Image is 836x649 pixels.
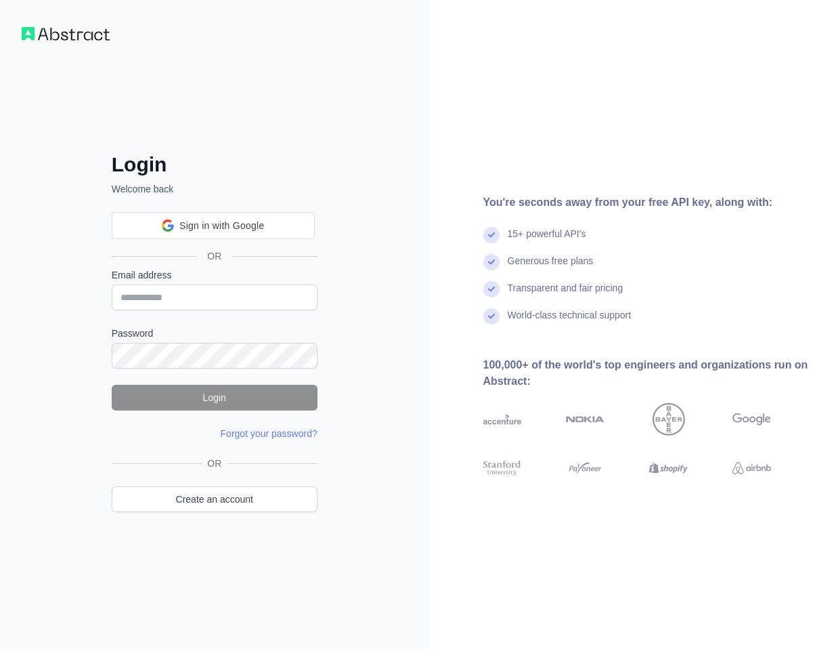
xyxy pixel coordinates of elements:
img: accenture [483,403,522,436]
img: stanford university [483,459,522,478]
h2: Login [112,152,317,177]
a: Create an account [112,486,317,512]
div: Generous free plans [508,254,594,281]
span: OR [202,457,227,470]
div: Transparent and fair pricing [508,281,623,308]
div: Sign in with Google [112,212,315,239]
label: Password [112,327,317,340]
span: OR [196,249,232,263]
img: check mark [483,281,500,297]
img: check mark [483,308,500,324]
button: Login [112,385,317,411]
img: bayer [653,403,685,436]
img: shopify [649,459,688,478]
p: Welcome back [112,182,317,196]
div: You're seconds away from your free API key, along with: [483,194,815,211]
img: google [732,403,771,436]
img: check mark [483,254,500,270]
img: nokia [566,403,604,436]
img: Workflow [22,27,110,41]
img: check mark [483,227,500,243]
div: 100,000+ of the world's top engineers and organizations run on Abstract: [483,357,815,390]
img: airbnb [732,459,771,478]
img: payoneer [566,459,604,478]
span: Sign in with Google [179,219,264,233]
div: World-class technical support [508,308,632,335]
label: Email address [112,268,317,282]
a: Forgot your password? [221,428,317,439]
div: 15+ powerful API's [508,227,586,254]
